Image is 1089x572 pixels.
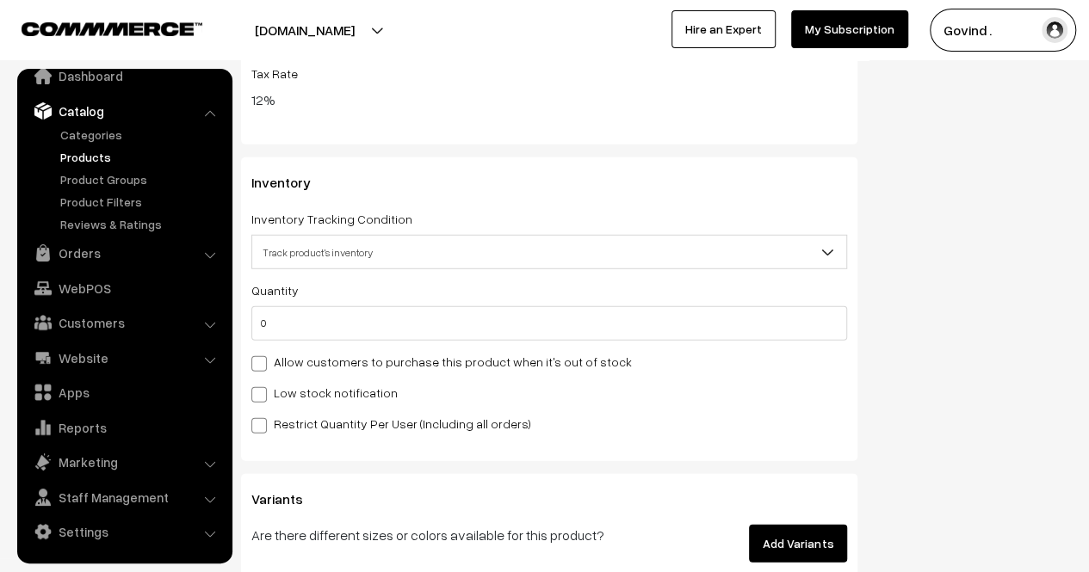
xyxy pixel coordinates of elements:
[251,415,531,433] label: Restrict Quantity Per User (Including all orders)
[671,10,776,48] a: Hire an Expert
[251,490,324,507] span: Variants
[22,237,226,268] a: Orders
[22,273,226,304] a: WebPOS
[22,307,226,338] a: Customers
[22,516,226,547] a: Settings
[56,148,226,166] a: Products
[22,22,202,35] img: COMMMERCE
[22,412,226,443] a: Reports
[251,525,640,545] p: Are there different sizes or colors available for this product?
[22,482,226,513] a: Staff Management
[22,17,172,38] a: COMMMERCE
[251,65,298,83] label: Tax Rate
[22,95,226,126] a: Catalog
[22,446,226,477] a: Marketing
[930,9,1076,52] button: Govind .
[251,353,632,371] label: Allow customers to purchase this product when it's out of stock
[251,174,331,191] span: Inventory
[251,306,847,341] input: Quantity
[56,126,226,144] a: Categories
[56,215,226,233] a: Reviews & Ratings
[251,235,847,269] span: Track product's inventory
[251,384,398,402] label: Low stock notification
[195,9,415,52] button: [DOMAIN_NAME]
[1042,17,1067,43] img: user
[22,342,226,373] a: Website
[22,60,226,91] a: Dashboard
[56,193,226,211] a: Product Filters
[749,525,847,563] button: Add Variants
[22,377,226,408] a: Apps
[791,10,908,48] a: My Subscription
[252,237,846,268] span: Track product's inventory
[251,210,412,228] label: Inventory Tracking Condition
[251,91,275,108] span: 12%
[251,281,299,299] label: Quantity
[56,170,226,188] a: Product Groups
